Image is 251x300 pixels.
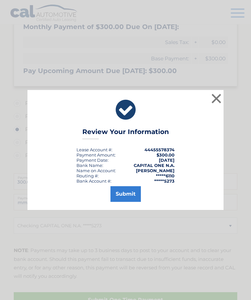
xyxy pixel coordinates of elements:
[76,147,112,152] div: Lease Account #:
[159,157,175,163] span: [DATE]
[110,186,141,202] button: Submit
[76,157,109,163] div: :
[76,168,116,173] div: Name on Account:
[144,147,175,152] strong: 44455578374
[76,173,99,178] div: Routing #:
[76,178,111,184] div: Bank Account #:
[134,163,175,168] strong: CAPITAL ONE N.A.
[76,157,108,163] span: Payment Date
[82,128,169,139] h3: Review Your Information
[76,152,116,157] div: Payment Amount:
[76,163,103,168] div: Bank Name:
[210,92,223,105] button: ×
[136,168,175,173] strong: [PERSON_NAME]
[157,152,175,157] span: $300.00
